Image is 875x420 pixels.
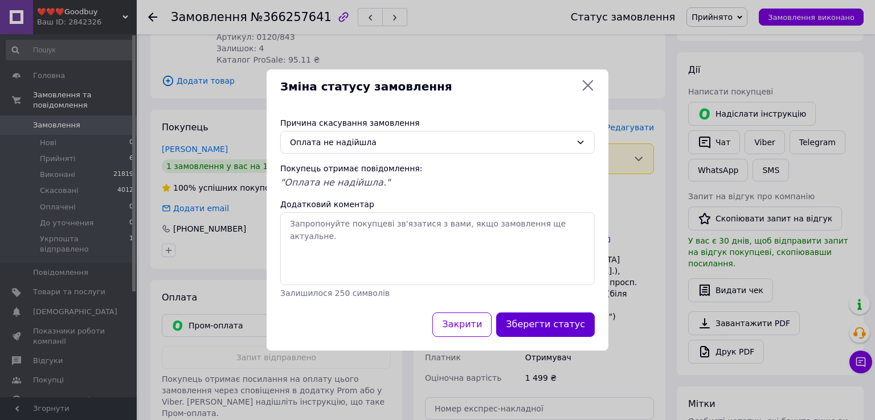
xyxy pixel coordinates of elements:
button: Закрити [432,312,492,337]
span: Зміна статусу замовлення [280,79,576,95]
span: "Оплата не надійшла." [280,177,390,188]
div: Причина скасування замовлення [280,117,595,129]
div: Оплата не надійшла [290,136,571,149]
span: Залишилося 250 символів [280,289,390,298]
button: Зберегти статус [496,312,595,337]
label: Додатковий коментар [280,200,374,209]
div: Покупець отримає повідомлення: [280,163,595,174]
